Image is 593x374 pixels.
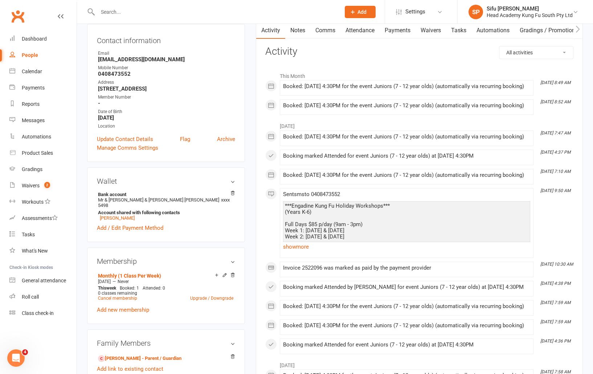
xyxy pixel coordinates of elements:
[98,94,235,101] div: Member Number
[97,257,235,265] h3: Membership
[120,286,139,291] span: Booked: 1
[98,100,235,107] strong: -
[9,145,77,161] a: Product Sales
[97,191,235,222] li: Mr & [PERSON_NAME] & [PERSON_NAME] [PERSON_NAME]
[265,358,573,369] li: [DATE]
[9,112,77,129] a: Messages
[22,117,45,123] div: Messages
[98,123,235,130] div: Location
[22,134,51,140] div: Automations
[265,119,573,130] li: [DATE]
[340,22,380,39] a: Attendance
[9,210,77,227] a: Assessments
[283,134,530,140] div: Booked: [DATE] 4:30PM for the event Juniors (7 - 12 year olds) (automatically via recurring booking)
[283,83,530,90] div: Booked: [DATE] 4:30PM for the event Juniors (7 - 12 year olds) (automatically via recurring booking)
[98,108,235,115] div: Date of Birth
[515,22,583,39] a: Gradings / Promotions
[98,86,235,92] strong: [STREET_ADDRESS]
[310,22,340,39] a: Comms
[98,56,235,63] strong: [EMAIL_ADDRESS][DOMAIN_NAME]
[97,339,235,347] h3: Family Members
[265,68,573,80] li: This Month
[9,80,77,96] a: Payments
[9,227,77,243] a: Tasks
[9,47,77,63] a: People
[98,273,161,279] a: Monthly (1 Class Per Week)
[380,22,416,39] a: Payments
[540,300,570,305] i: [DATE] 7:59 AM
[9,129,77,145] a: Automations
[98,192,232,197] strong: Bank account
[540,169,570,174] i: [DATE] 7:10 AM
[283,172,530,178] div: Booked: [DATE] 4:30PM for the event Juniors (7 - 12 year olds) (automatically via recurring booking)
[487,5,573,12] div: Sifu [PERSON_NAME]
[22,278,66,283] div: General attendance
[97,365,163,373] a: Add link to existing contact
[283,284,530,290] div: Booking marked Attended by [PERSON_NAME] for event Juniors (7 - 12 year olds) at [DATE] 4:30PM
[22,294,39,300] div: Roll call
[22,166,42,172] div: Gradings
[97,307,149,313] a: Add new membership
[9,161,77,178] a: Gradings
[540,319,570,324] i: [DATE] 7:59 AM
[97,177,235,185] h3: Wallet
[190,296,233,301] a: Upgrade / Downgrade
[283,303,530,309] div: Booked: [DATE] 4:30PM for the event Juniors (7 - 12 year olds) (automatically via recurring booking)
[285,203,528,289] div: ***Engadine Kung Fu Holiday Workshops*** (Years K-6) Full Days $85 p/day (9am - 3pm) Week 1: [DAT...
[98,50,235,57] div: Email
[345,6,376,18] button: Add
[98,65,235,71] div: Mobile Number
[96,279,235,284] div: —
[283,342,530,348] div: Booking marked Attended for event Juniors (7 - 12 year olds) at [DATE] 4:30PM
[9,63,77,80] a: Calendar
[283,191,340,198] span: Sent sms to 0408473552
[98,71,235,77] strong: 0408473552
[100,215,135,221] a: [PERSON_NAME]
[283,323,530,329] div: Booked: [DATE] 4:30PM for the event Juniors (7 - 12 year olds) (automatically via recurring booking)
[471,22,515,39] a: Automations
[22,349,28,355] span: 4
[22,183,40,188] div: Waivers
[180,135,190,144] a: Flag
[9,289,77,305] a: Roll call
[22,85,45,91] div: Payments
[143,286,165,291] span: Attended: 0
[22,101,40,107] div: Reports
[9,96,77,112] a: Reports
[22,52,38,58] div: People
[487,12,573,18] div: Head Academy Kung Fu South Pty Ltd
[283,153,530,159] div: Booking marked Attended for event Juniors (7 - 12 year olds) at [DATE] 4:30PM
[357,9,367,15] span: Add
[540,338,570,344] i: [DATE] 4:36 PM
[118,279,129,284] span: Never
[9,178,77,194] a: Waivers 2
[540,130,570,136] i: [DATE] 7:47 AM
[540,80,570,85] i: [DATE] 8:49 AM
[540,150,570,155] i: [DATE] 4:37 PM
[98,115,235,121] strong: [DATE]
[416,22,446,39] a: Waivers
[217,135,235,144] a: Archive
[98,197,230,208] span: xxxx 5498
[97,224,163,232] a: Add / Edit Payment Method
[44,182,50,188] span: 2
[469,5,483,19] div: SP
[446,22,471,39] a: Tasks
[405,4,425,20] span: Settings
[98,210,232,215] strong: Account shared with following contacts
[9,305,77,321] a: Class kiosk mode
[97,144,158,152] a: Manage Comms Settings
[98,279,111,284] span: [DATE]
[283,242,530,252] a: show more
[98,296,137,301] a: Cancel membership
[22,199,44,205] div: Workouts
[256,22,285,39] a: Activity
[9,194,77,210] a: Workouts
[22,248,48,254] div: What's New
[22,36,47,42] div: Dashboard
[98,286,106,291] span: This
[97,135,153,144] a: Update Contact Details
[95,7,335,17] input: Search...
[98,355,181,362] a: [PERSON_NAME] - Parent / Guardian
[22,310,54,316] div: Class check-in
